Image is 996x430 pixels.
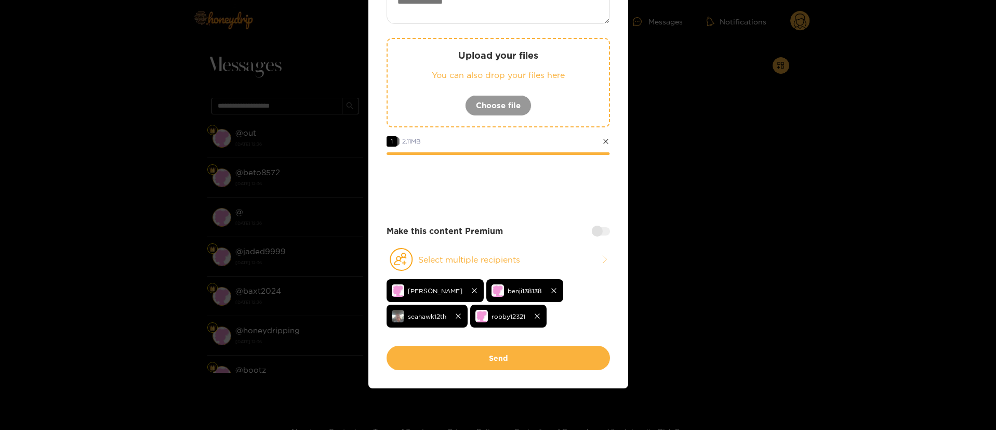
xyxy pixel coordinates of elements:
img: no-avatar.png [492,284,504,297]
button: Send [387,346,610,370]
img: no-avatar.png [392,284,404,297]
strong: Make this content Premium [387,225,503,237]
button: Select multiple recipients [387,247,610,271]
p: You can also drop your files here [408,69,588,81]
span: seahawk12th [408,310,446,322]
span: benji138138 [508,285,542,297]
span: 2.11 MB [402,138,421,145]
span: 1 [387,136,397,147]
span: [PERSON_NAME] [408,285,462,297]
p: Upload your files [408,49,588,61]
img: no-avatar.png [475,310,488,322]
button: Choose file [465,95,532,116]
span: robby12321 [492,310,525,322]
img: 8a4e8-img_3262.jpeg [392,310,404,322]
